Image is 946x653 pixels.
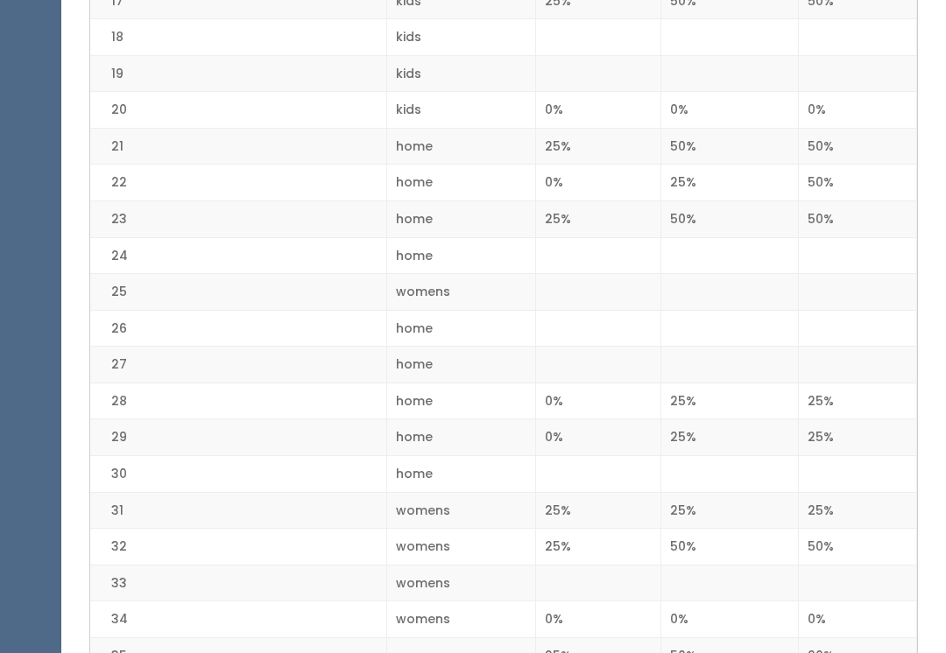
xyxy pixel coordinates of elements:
[386,420,536,457] td: home
[90,20,386,57] td: 18
[386,457,536,494] td: home
[536,383,661,420] td: 0%
[799,530,917,566] td: 50%
[386,602,536,639] td: womens
[386,383,536,420] td: home
[799,201,917,238] td: 50%
[536,201,661,238] td: 25%
[90,201,386,238] td: 23
[386,129,536,165] td: home
[661,602,799,639] td: 0%
[90,420,386,457] td: 29
[386,93,536,130] td: kids
[536,420,661,457] td: 0%
[799,129,917,165] td: 50%
[386,348,536,384] td: home
[90,129,386,165] td: 21
[536,129,661,165] td: 25%
[661,93,799,130] td: 0%
[90,493,386,530] td: 31
[536,602,661,639] td: 0%
[536,165,661,202] td: 0%
[661,493,799,530] td: 25%
[386,56,536,93] td: kids
[799,602,917,639] td: 0%
[386,311,536,348] td: home
[386,493,536,530] td: womens
[799,383,917,420] td: 25%
[661,420,799,457] td: 25%
[90,530,386,566] td: 32
[90,565,386,602] td: 33
[90,93,386,130] td: 20
[90,311,386,348] td: 26
[799,93,917,130] td: 0%
[90,383,386,420] td: 28
[386,565,536,602] td: womens
[661,530,799,566] td: 50%
[386,165,536,202] td: home
[661,129,799,165] td: 50%
[536,530,661,566] td: 25%
[799,493,917,530] td: 25%
[661,383,799,420] td: 25%
[799,420,917,457] td: 25%
[90,348,386,384] td: 27
[536,493,661,530] td: 25%
[386,238,536,275] td: home
[386,275,536,312] td: womens
[661,165,799,202] td: 25%
[90,56,386,93] td: 19
[90,238,386,275] td: 24
[90,275,386,312] td: 25
[90,165,386,202] td: 22
[661,201,799,238] td: 50%
[386,20,536,57] td: kids
[799,165,917,202] td: 50%
[90,457,386,494] td: 30
[386,201,536,238] td: home
[536,93,661,130] td: 0%
[90,602,386,639] td: 34
[386,530,536,566] td: womens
